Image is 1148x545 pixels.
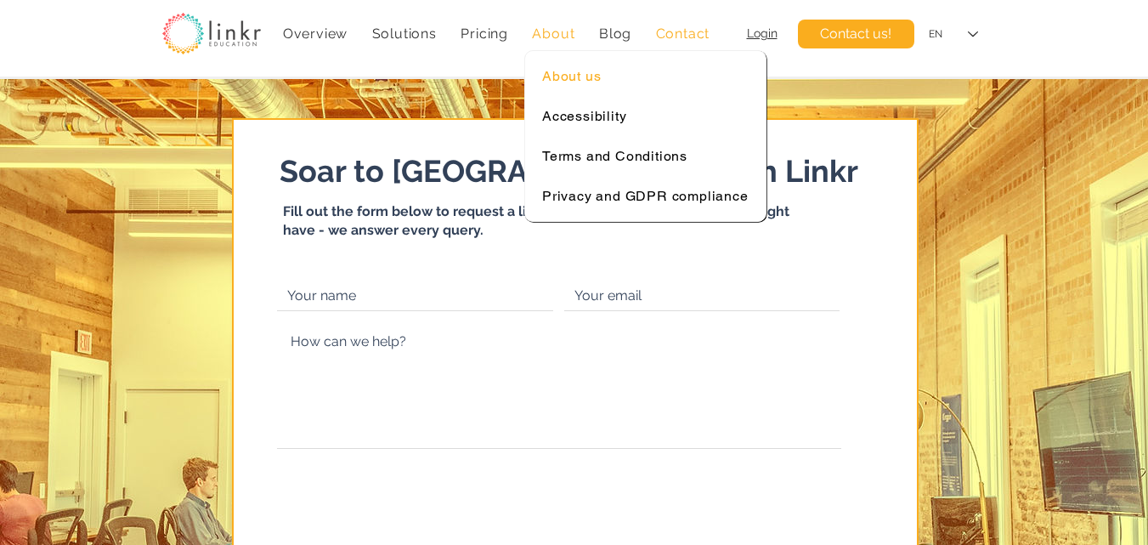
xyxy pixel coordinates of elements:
[542,188,749,204] span: Privacy and GDPR compliance
[461,26,508,42] span: Pricing
[564,281,840,311] input: Your email
[656,26,710,42] span: Contact
[283,203,789,238] span: Fill out the form below to request a linkr demo or ask any question you might have - we answer ev...
[542,148,687,164] span: Terms and Conditions
[534,60,757,93] a: About us
[929,27,942,42] div: EN
[363,17,445,50] div: Solutions
[372,26,437,42] span: Solutions
[524,50,766,222] div: About
[591,17,641,50] a: Blog
[534,179,757,213] a: Privacy and GDPR compliance
[542,68,601,84] span: About us
[534,139,757,173] a: Terms and Conditions
[798,20,914,48] a: Contact us!
[280,153,858,189] span: Soar to [GEOGRAPHIC_DATA] With Linkr
[747,26,778,40] a: Login
[523,17,584,50] div: About
[532,26,574,42] span: About
[162,13,261,54] img: linkr_logo_transparentbg.png
[460,471,659,522] iframe: reCAPTCHA
[534,99,757,133] a: Accessibility
[917,15,990,54] div: Language Selector: English
[283,26,348,42] span: Overview
[274,17,719,50] nav: Site
[820,25,891,43] span: Contact us!
[452,17,517,50] a: Pricing
[274,17,357,50] a: Overview
[542,108,626,124] span: Accessibility
[647,17,718,50] a: Contact
[277,281,553,311] input: Your name
[599,26,631,42] span: Blog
